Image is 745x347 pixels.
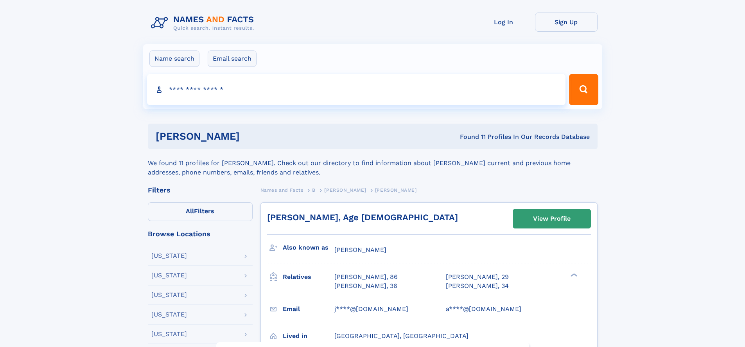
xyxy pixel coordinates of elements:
[151,292,187,298] div: [US_STATE]
[312,185,316,195] a: B
[324,185,366,195] a: [PERSON_NAME]
[148,230,253,237] div: Browse Locations
[186,207,194,215] span: All
[375,187,417,193] span: [PERSON_NAME]
[446,282,509,290] a: [PERSON_NAME], 34
[208,50,257,67] label: Email search
[283,241,334,254] h3: Also known as
[334,246,386,254] span: [PERSON_NAME]
[148,13,260,34] img: Logo Names and Facts
[148,187,253,194] div: Filters
[569,74,598,105] button: Search Button
[283,302,334,316] h3: Email
[151,331,187,337] div: [US_STATE]
[267,212,458,222] a: [PERSON_NAME], Age [DEMOGRAPHIC_DATA]
[148,202,253,221] label: Filters
[151,272,187,279] div: [US_STATE]
[324,187,366,193] span: [PERSON_NAME]
[312,187,316,193] span: B
[334,332,469,340] span: [GEOGRAPHIC_DATA], [GEOGRAPHIC_DATA]
[334,282,397,290] a: [PERSON_NAME], 36
[149,50,199,67] label: Name search
[151,311,187,318] div: [US_STATE]
[283,329,334,343] h3: Lived in
[535,13,598,32] a: Sign Up
[260,185,303,195] a: Names and Facts
[569,273,578,278] div: ❯
[513,209,591,228] a: View Profile
[151,253,187,259] div: [US_STATE]
[350,133,590,141] div: Found 11 Profiles In Our Records Database
[446,273,509,281] a: [PERSON_NAME], 29
[148,149,598,177] div: We found 11 profiles for [PERSON_NAME]. Check out our directory to find information about [PERSON...
[156,131,350,141] h1: [PERSON_NAME]
[147,74,566,105] input: search input
[283,270,334,284] h3: Relatives
[334,273,398,281] a: [PERSON_NAME], 86
[533,210,571,228] div: View Profile
[472,13,535,32] a: Log In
